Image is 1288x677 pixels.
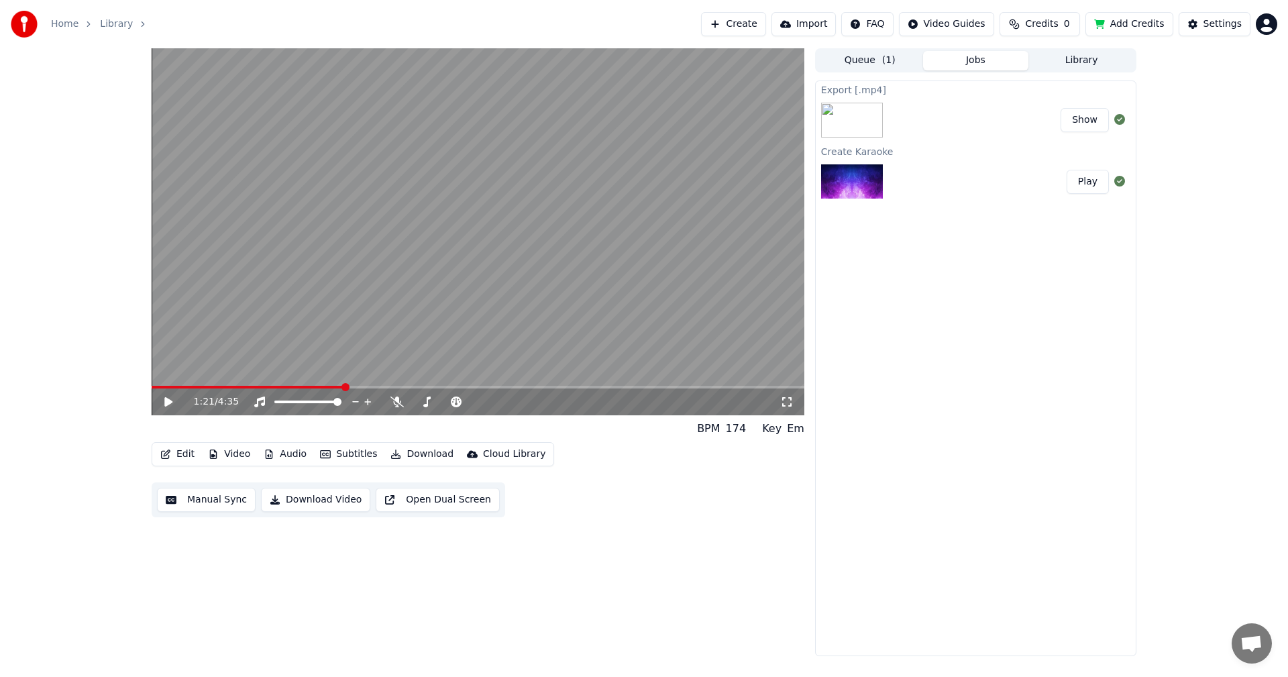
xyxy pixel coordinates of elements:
[157,488,256,512] button: Manual Sync
[385,445,459,464] button: Download
[258,445,312,464] button: Audio
[203,445,256,464] button: Video
[923,51,1029,70] button: Jobs
[882,54,896,67] span: ( 1 )
[1232,623,1272,664] div: Open chat
[194,395,215,409] span: 1:21
[697,421,720,437] div: BPM
[155,445,200,464] button: Edit
[1085,12,1173,36] button: Add Credits
[841,12,893,36] button: FAQ
[51,17,154,31] nav: breadcrumb
[1025,17,1058,31] span: Credits
[1028,51,1134,70] button: Library
[11,11,38,38] img: youka
[1061,108,1109,132] button: Show
[483,448,545,461] div: Cloud Library
[51,17,78,31] a: Home
[1203,17,1242,31] div: Settings
[816,81,1136,97] div: Export [.mp4]
[762,421,782,437] div: Key
[701,12,766,36] button: Create
[194,395,226,409] div: /
[899,12,994,36] button: Video Guides
[1067,170,1109,194] button: Play
[218,395,239,409] span: 4:35
[816,143,1136,159] div: Create Karaoke
[771,12,836,36] button: Import
[261,488,370,512] button: Download Video
[1000,12,1080,36] button: Credits0
[315,445,382,464] button: Subtitles
[726,421,747,437] div: 174
[376,488,500,512] button: Open Dual Screen
[1179,12,1250,36] button: Settings
[100,17,133,31] a: Library
[787,421,804,437] div: Em
[1064,17,1070,31] span: 0
[817,51,923,70] button: Queue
